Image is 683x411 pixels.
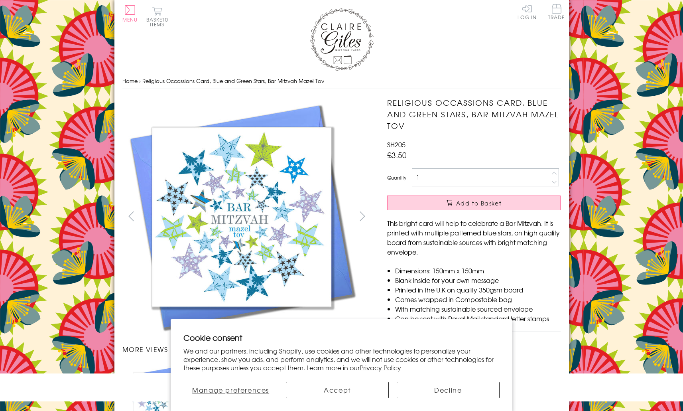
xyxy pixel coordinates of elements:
[397,382,500,398] button: Decline
[395,266,561,275] li: Dimensions: 150mm x 150mm
[395,314,561,323] li: Can be sent with Royal Mail standard letter stamps
[122,16,138,23] span: Menu
[142,77,324,85] span: Religious Occassions Card, Blue and Green Stars, Bar Mitzvah Mazel Tov
[387,174,406,181] label: Quantity
[387,149,407,160] span: £3.50
[310,8,374,71] img: Claire Giles Greetings Cards
[353,207,371,225] button: next
[395,304,561,314] li: With matching sustainable sourced envelope
[122,5,138,22] button: Menu
[122,344,372,354] h3: More views
[387,196,561,210] button: Add to Basket
[122,73,561,89] nav: breadcrumbs
[139,77,141,85] span: ›
[395,275,561,285] li: Blank inside for your own message
[150,16,168,28] span: 0 items
[122,97,362,336] img: Religious Occassions Card, Blue and Green Stars, Bar Mitzvah Mazel Tov
[548,4,565,20] span: Trade
[518,4,537,20] a: Log In
[456,199,502,207] span: Add to Basket
[387,218,561,257] p: This bright card will help to celebrate a Bar Mitzvah. It is printed with multiple patterned blue...
[387,97,561,131] h1: Religious Occassions Card, Blue and Green Stars, Bar Mitzvah Mazel Tov
[395,294,561,304] li: Comes wrapped in Compostable bag
[122,207,140,225] button: prev
[192,385,269,395] span: Manage preferences
[183,347,500,371] p: We and our partners, including Shopify, use cookies and other technologies to personalize your ex...
[146,6,168,27] button: Basket0 items
[395,285,561,294] li: Printed in the U.K on quality 350gsm board
[183,332,500,343] h2: Cookie consent
[122,77,138,85] a: Home
[387,140,405,149] span: SH205
[548,4,565,21] a: Trade
[183,382,278,398] button: Manage preferences
[360,363,401,372] a: Privacy Policy
[286,382,389,398] button: Accept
